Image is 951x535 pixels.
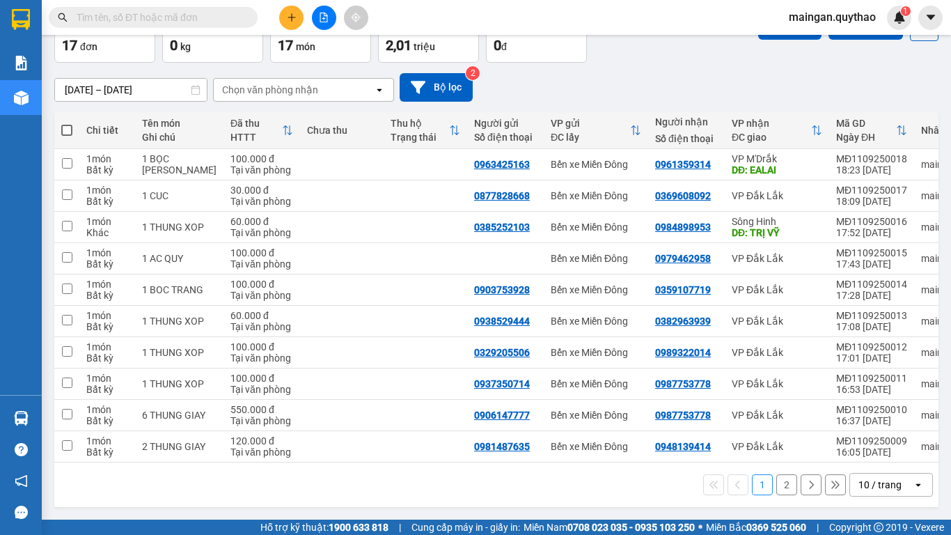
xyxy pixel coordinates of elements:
span: 2,01 [386,37,411,54]
div: Sông Hinh [732,216,822,227]
div: Bến xe Miền Đông [551,378,641,389]
div: MĐ1109250015 [836,247,907,258]
div: 1 BOC TRANG [142,284,217,295]
div: 1 món [86,435,128,447]
div: 2 THUNG GIAY [142,441,217,452]
span: copyright [874,522,883,532]
div: Bến xe Miền Đông [12,12,109,45]
th: Toggle SortBy [829,112,914,149]
span: search [58,13,68,22]
span: | [399,520,401,535]
div: 0948139414 [655,441,711,452]
span: Nhận: [119,13,152,28]
span: đ [501,41,507,52]
div: Bất kỳ [86,290,128,301]
div: Chọn văn phòng nhận [222,83,318,97]
div: 100.000 [10,73,111,90]
div: 100.000 đ [230,153,293,164]
div: MĐ1109250016 [836,216,907,227]
span: 1 [903,6,908,16]
div: VP Đắk Lắk [732,253,822,264]
div: 30.000 đ [230,185,293,196]
img: logo-vxr [12,9,30,30]
div: Mã GD [836,118,896,129]
div: VP Đắk Lắk [732,284,822,295]
div: Chưa thu [307,125,377,136]
div: 1 món [86,404,128,415]
span: Hỗ trợ kỹ thuật: [260,520,388,535]
strong: 1900 633 818 [329,522,388,533]
strong: 0708 023 035 - 0935 103 250 [567,522,695,533]
div: MĐ1109250017 [836,185,907,196]
div: MĐ1109250011 [836,373,907,384]
div: 1 THUNG XOP [142,378,217,389]
th: Toggle SortBy [384,112,467,149]
div: 1 THUNG XOP [142,222,217,233]
div: Bến xe Miền Đông [551,159,641,170]
div: 0329205506 [474,347,530,358]
div: Người gửi [474,118,537,129]
div: 0969354022 [12,45,109,65]
div: Tại văn phòng [230,321,293,332]
div: Bất kỳ [86,415,128,426]
div: 0963425163 [474,159,530,170]
div: 1 món [86,341,128,352]
div: 18:09 [DATE] [836,196,907,207]
div: HTTT [230,132,282,143]
span: Miền Nam [524,520,695,535]
span: Gửi: [12,13,33,28]
div: 1 món [86,185,128,196]
div: Khác [86,227,128,238]
input: Tìm tên, số ĐT hoặc mã đơn [77,10,241,25]
div: 0382963939 [655,316,711,327]
img: icon-new-feature [893,11,906,24]
span: 0 [170,37,178,54]
span: caret-down [925,11,937,24]
div: 16:05 [DATE] [836,447,907,458]
div: Bến xe Miền Đông [551,347,641,358]
div: Tại văn phòng [230,227,293,238]
div: Tại văn phòng [230,290,293,301]
div: 0385252103 [474,222,530,233]
div: 18:23 [DATE] [836,164,907,176]
div: 100.000 đ [230,341,293,352]
div: 0906147777 [474,410,530,421]
span: | [817,520,819,535]
div: Bến xe Miền Đông [551,410,641,421]
div: 60.000 đ [230,216,293,227]
div: Bến xe Miền Đông [551,316,641,327]
div: MĐ1109250018 [836,153,907,164]
div: 6 THUNG GIAY [142,410,217,421]
div: 17:08 [DATE] [836,321,907,332]
div: 17:52 [DATE] [836,227,907,238]
div: 16:37 [DATE] [836,415,907,426]
div: 100.000 đ [230,373,293,384]
div: Tại văn phòng [230,447,293,458]
div: 17:01 [DATE] [836,352,907,364]
div: 0973233106 [119,45,217,65]
div: 0981487635 [474,441,530,452]
span: CR : [10,75,32,89]
span: question-circle [15,443,28,456]
div: 0989322014 [655,347,711,358]
div: 0979462958 [655,253,711,264]
div: VP Đắk Lắk [732,316,822,327]
div: 0877828668 [474,190,530,201]
span: file-add [319,13,329,22]
img: warehouse-icon [14,91,29,105]
button: Đã thu2,01 triệu [378,13,479,63]
div: 17:43 [DATE] [836,258,907,270]
div: VP nhận [732,118,811,129]
svg: open [913,479,924,490]
button: 1 [752,474,773,495]
span: Miền Bắc [706,520,806,535]
div: Bất kỳ [86,321,128,332]
div: VP gửi [551,118,630,129]
div: Người nhận [655,116,718,127]
div: VP Đắk Lắk [732,190,822,201]
div: 0984898953 [655,222,711,233]
div: DĐ: EALAI [732,164,822,176]
div: MĐ1109250010 [836,404,907,415]
div: 0961359314 [655,159,711,170]
span: 0 [494,37,501,54]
